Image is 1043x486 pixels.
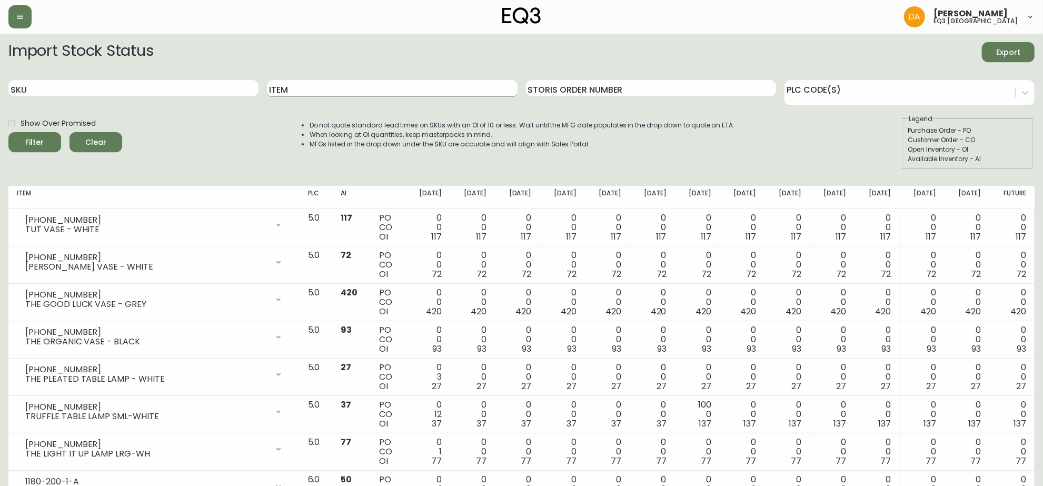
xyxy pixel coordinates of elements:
[651,305,667,318] span: 420
[379,325,396,354] div: PO CO
[379,380,388,392] span: OI
[998,213,1026,242] div: 0 0
[998,400,1026,429] div: 0 0
[503,251,531,279] div: 0 0
[818,325,846,354] div: 0 0
[459,325,486,354] div: 0 0
[25,374,268,384] div: THE PLEATED TABLE LAMP - WHITE
[638,325,666,354] div: 0 0
[567,268,577,280] span: 72
[728,363,756,391] div: 0 0
[25,215,268,225] div: [PHONE_NUMBER]
[413,438,441,466] div: 0 1
[25,253,268,262] div: [PHONE_NUMBER]
[998,325,1026,354] div: 0 0
[548,288,576,316] div: 0 0
[638,438,666,466] div: 0 0
[522,268,532,280] span: 72
[863,363,891,391] div: 0 0
[25,449,268,459] div: THE LIGHT IT UP LAMP LRG-WH
[953,251,981,279] div: 0 0
[746,231,757,243] span: 117
[413,363,441,391] div: 0 3
[683,325,711,354] div: 0 0
[638,251,666,279] div: 0 0
[879,418,891,430] span: 137
[970,231,981,243] span: 117
[379,268,388,280] span: OI
[593,288,621,316] div: 0 0
[521,455,532,467] span: 77
[683,438,711,466] div: 0 0
[1010,305,1026,318] span: 420
[773,288,801,316] div: 0 0
[405,186,450,209] th: [DATE]
[585,186,630,209] th: [DATE]
[881,231,891,243] span: 117
[516,305,532,318] span: 420
[908,438,936,466] div: 0 0
[837,343,846,355] span: 93
[611,455,621,467] span: 77
[818,400,846,429] div: 0 0
[432,343,442,355] span: 93
[502,7,541,24] img: logo
[728,288,756,316] div: 0 0
[459,363,486,391] div: 0 0
[379,213,396,242] div: PO CO
[26,136,44,149] div: Filter
[933,18,1018,24] h5: eq3 [GEOGRAPHIC_DATA]
[998,288,1026,316] div: 0 0
[836,231,846,243] span: 117
[341,473,352,485] span: 50
[566,455,577,467] span: 77
[989,186,1035,209] th: Future
[567,418,577,430] span: 37
[548,213,576,242] div: 0 0
[675,186,720,209] th: [DATE]
[8,42,153,62] h2: Import Stock Status
[25,300,268,309] div: THE GOOD LUCK VASE - GREY
[970,455,981,467] span: 77
[522,380,532,392] span: 27
[567,343,577,355] span: 93
[953,438,981,466] div: 0 0
[450,186,495,209] th: [DATE]
[657,268,667,280] span: 72
[300,396,333,433] td: 5.0
[503,213,531,242] div: 0 0
[863,213,891,242] div: 0 0
[908,288,936,316] div: 0 0
[773,400,801,429] div: 0 0
[657,418,667,430] span: 37
[25,337,268,346] div: THE ORGANIC VASE - BLACK
[426,305,442,318] span: 420
[8,132,61,152] button: Filter
[611,268,621,280] span: 72
[25,365,268,374] div: [PHONE_NUMBER]
[413,251,441,279] div: 0 0
[908,145,1028,154] div: Open Inventory - OI
[459,251,486,279] div: 0 0
[611,418,621,430] span: 37
[702,343,711,355] span: 93
[17,438,291,461] div: [PHONE_NUMBER]THE LIGHT IT UP LAMP LRG-WH
[17,288,291,311] div: [PHONE_NUMBER]THE GOOD LUCK VASE - GREY
[566,231,577,243] span: 117
[701,380,711,392] span: 27
[300,186,333,209] th: PLC
[791,380,801,392] span: 27
[300,321,333,359] td: 5.0
[503,438,531,466] div: 0 0
[791,268,801,280] span: 72
[683,288,711,316] div: 0 0
[789,418,801,430] span: 137
[773,325,801,354] div: 0 0
[945,186,989,209] th: [DATE]
[747,343,756,355] span: 93
[341,249,351,261] span: 72
[990,46,1026,59] span: Export
[431,231,442,243] span: 117
[413,400,441,429] div: 0 12
[699,418,711,430] span: 137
